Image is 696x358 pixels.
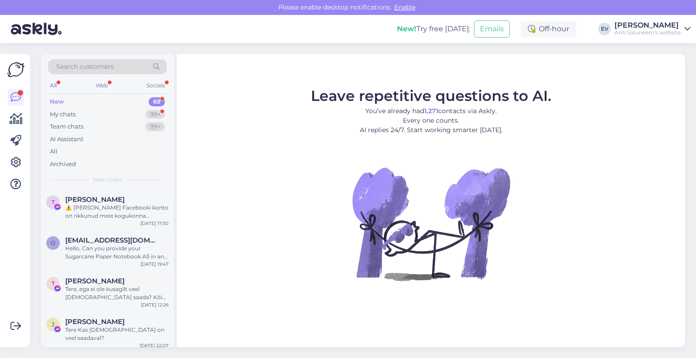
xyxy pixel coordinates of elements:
[424,107,438,115] b: 1,271
[52,321,54,328] span: J
[52,280,55,287] span: T
[65,285,169,301] div: Tere, ega ei ole kusagilt veel [DEMOGRAPHIC_DATA] saada? Kõik läksid välja
[65,244,169,261] div: Hello, Can you provide your Sugarcane Paper Notebook A5 in an unlined (blank) version? The produc...
[311,106,551,135] p: You’ve already had contacts via Askly. Every one counts. AI replies 24/7. Start working smarter [...
[140,342,169,349] div: [DATE] 22:07
[614,29,681,36] div: Anti Saluneem's website
[598,23,611,35] div: EV
[140,261,169,267] div: [DATE] 19:47
[145,80,167,91] div: Socials
[65,204,169,220] div: ⚠️ [PERSON_NAME] Facebooki konto on rikkunud meie kogukonna standardeid. Meie süsteem on saanud p...
[145,110,165,119] div: 99+
[52,199,55,205] span: T
[140,220,169,227] div: [DATE] 17:30
[65,318,125,326] span: Jaanika Palmik
[65,236,159,244] span: otopix@gmail.com
[391,3,418,11] span: Enable
[50,160,76,169] div: Archived
[141,301,169,308] div: [DATE] 12:26
[50,122,83,131] div: Team chats
[149,97,165,106] div: 69
[7,61,24,78] img: Askly Logo
[521,21,576,37] div: Off-hour
[65,196,125,204] span: Tom Haja
[145,122,165,131] div: 99+
[65,277,125,285] span: Triin Mägi
[50,135,83,144] div: AI Assistant
[614,22,681,29] div: [PERSON_NAME]
[474,20,510,38] button: Emails
[93,176,122,184] span: New chats
[48,80,58,91] div: All
[397,24,416,33] b: New!
[614,22,691,36] a: [PERSON_NAME]Anti Saluneem's website
[94,80,110,91] div: Web
[65,326,169,342] div: Tere Kas [DEMOGRAPHIC_DATA] on veel saadaval?
[397,24,470,34] div: Try free [DATE]:
[349,142,512,305] img: No Chat active
[50,110,76,119] div: My chats
[56,62,114,72] span: Search customers
[50,147,58,156] div: All
[51,239,55,246] span: o
[311,87,551,105] span: Leave repetitive questions to AI.
[50,97,64,106] div: New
